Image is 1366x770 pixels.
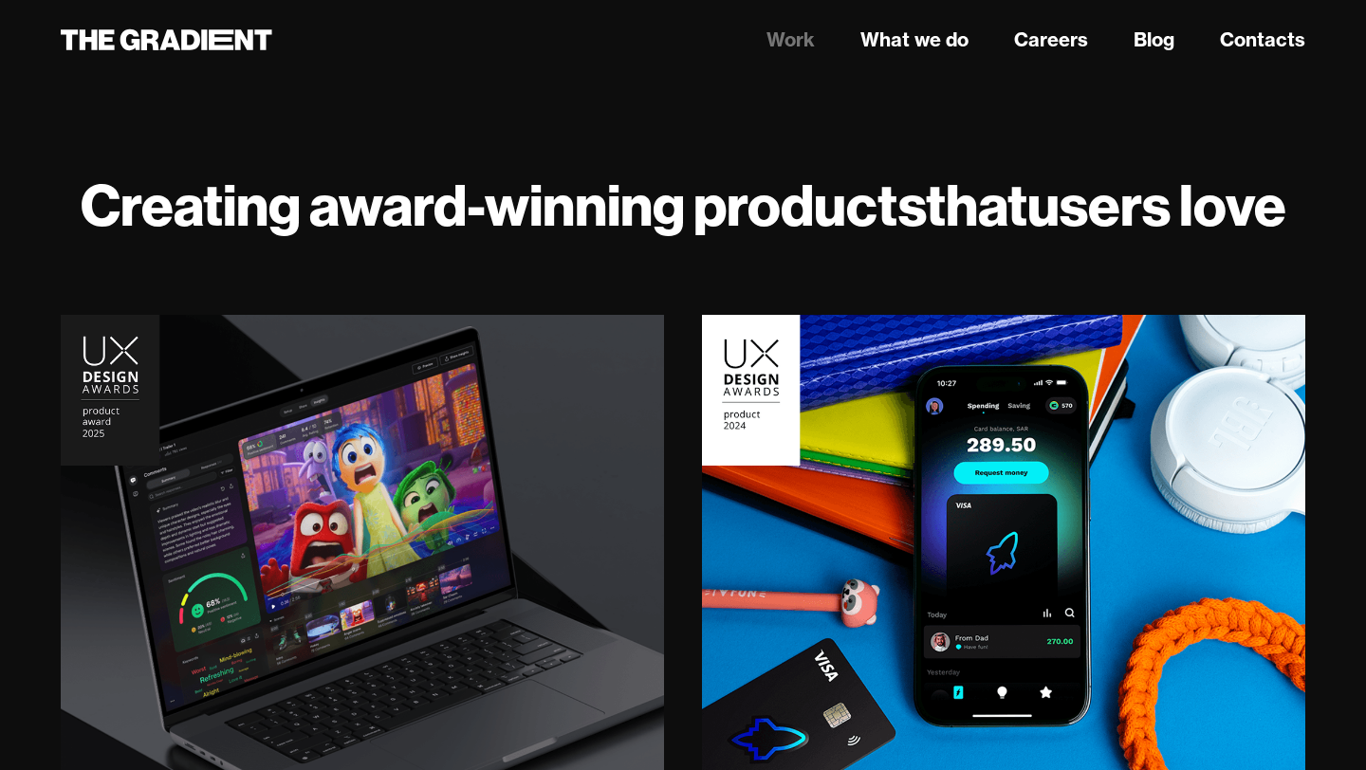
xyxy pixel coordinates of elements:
a: Work [766,26,815,54]
a: Careers [1014,26,1088,54]
h1: Creating award-winning products users love [61,171,1305,239]
a: Blog [1134,26,1174,54]
a: What we do [860,26,969,54]
a: Contacts [1220,26,1305,54]
strong: that [926,169,1027,241]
